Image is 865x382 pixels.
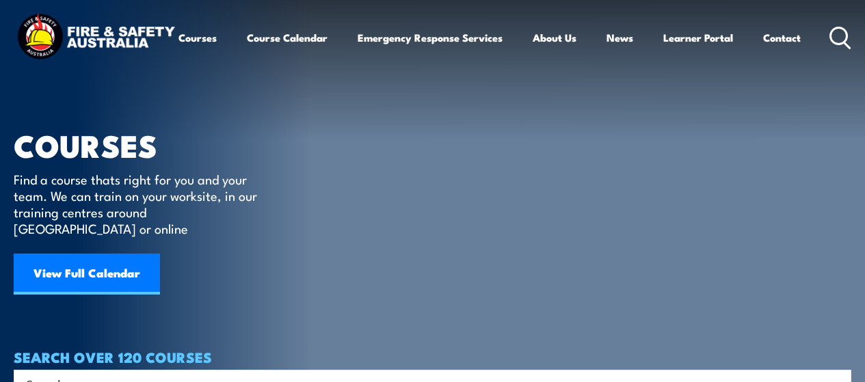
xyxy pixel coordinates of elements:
[14,171,263,236] p: Find a course thats right for you and your team. We can train on your worksite, in our training c...
[358,21,503,54] a: Emergency Response Services
[14,131,277,158] h1: COURSES
[533,21,576,54] a: About Us
[607,21,633,54] a: News
[178,21,217,54] a: Courses
[763,21,801,54] a: Contact
[14,349,851,364] h4: SEARCH OVER 120 COURSES
[14,254,160,295] a: View Full Calendar
[663,21,733,54] a: Learner Portal
[247,21,328,54] a: Course Calendar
